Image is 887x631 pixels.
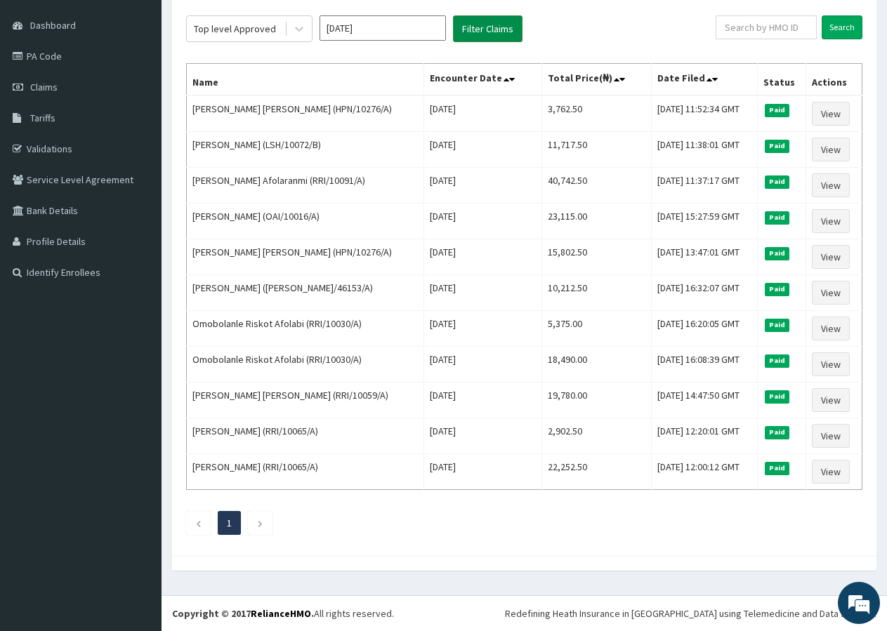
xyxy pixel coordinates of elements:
span: Tariffs [30,112,55,124]
td: [DATE] [423,168,541,204]
a: View [812,102,850,126]
td: [DATE] 16:08:39 GMT [652,347,757,383]
td: [DATE] 12:20:01 GMT [652,418,757,454]
td: [DATE] [423,95,541,132]
textarea: Type your message and hit 'Enter' [7,383,268,432]
td: [DATE] 11:37:17 GMT [652,168,757,204]
td: [PERSON_NAME] (RRI/10065/A) [187,454,424,490]
footer: All rights reserved. [162,595,887,631]
td: 3,762.50 [542,95,652,132]
a: View [812,460,850,484]
span: We're online! [81,177,194,319]
a: View [812,173,850,197]
span: Paid [765,140,790,152]
td: [PERSON_NAME] ([PERSON_NAME]/46153/A) [187,275,424,311]
a: View [812,388,850,412]
input: Search [822,15,862,39]
a: View [812,317,850,340]
a: View [812,352,850,376]
span: Claims [30,81,58,93]
td: [PERSON_NAME] (LSH/10072/B) [187,132,424,168]
td: [DATE] [423,311,541,347]
td: 40,742.50 [542,168,652,204]
td: [DATE] 16:32:07 GMT [652,275,757,311]
span: Paid [765,247,790,260]
img: d_794563401_company_1708531726252_794563401 [26,70,57,105]
a: View [812,209,850,233]
a: View [812,281,850,305]
a: View [812,245,850,269]
td: [DATE] 14:47:50 GMT [652,383,757,418]
a: Page 1 is your current page [227,517,232,529]
div: Minimize live chat window [230,7,264,41]
a: Previous page [195,517,202,529]
a: RelianceHMO [251,607,311,620]
td: [PERSON_NAME] (RRI/10065/A) [187,418,424,454]
td: Omobolanle Riskot Afolabi (RRI/10030/A) [187,347,424,383]
strong: Copyright © 2017 . [172,607,314,620]
td: [DATE] [423,347,541,383]
span: Paid [765,426,790,439]
span: Paid [765,283,790,295]
td: 5,375.00 [542,311,652,347]
td: 2,902.50 [542,418,652,454]
td: [PERSON_NAME] [PERSON_NAME] (RRI/10059/A) [187,383,424,418]
input: Search by HMO ID [716,15,817,39]
th: Actions [806,64,862,96]
span: Paid [765,462,790,474]
td: 23,115.00 [542,204,652,239]
td: [DATE] 13:47:01 GMT [652,239,757,275]
td: [PERSON_NAME] Afolaranmi (RRI/10091/A) [187,168,424,204]
td: [DATE] [423,454,541,490]
th: Name [187,64,424,96]
button: Filter Claims [453,15,523,42]
td: [DATE] [423,132,541,168]
td: [DATE] 12:00:12 GMT [652,454,757,490]
th: Date Filed [652,64,757,96]
a: Next page [257,517,263,529]
td: Omobolanle Riskot Afolabi (RRI/10030/A) [187,311,424,347]
span: Dashboard [30,19,76,32]
div: Top level Approved [194,22,276,36]
a: View [812,424,850,448]
td: [DATE] 11:38:01 GMT [652,132,757,168]
div: Chat with us now [73,79,236,97]
td: 15,802.50 [542,239,652,275]
td: [DATE] [423,204,541,239]
span: Paid [765,104,790,117]
td: [PERSON_NAME] [PERSON_NAME] (HPN/10276/A) [187,95,424,132]
td: [DATE] [423,239,541,275]
a: View [812,138,850,161]
span: Paid [765,175,790,188]
td: [PERSON_NAME] (OAI/10016/A) [187,204,424,239]
td: [DATE] 11:52:34 GMT [652,95,757,132]
td: [DATE] 15:27:59 GMT [652,204,757,239]
td: 11,717.50 [542,132,652,168]
td: [DATE] 16:20:05 GMT [652,311,757,347]
td: [DATE] [423,418,541,454]
td: [PERSON_NAME] [PERSON_NAME] (HPN/10276/A) [187,239,424,275]
span: Paid [765,211,790,224]
th: Total Price(₦) [542,64,652,96]
span: Paid [765,390,790,403]
td: [DATE] [423,383,541,418]
td: 19,780.00 [542,383,652,418]
span: Paid [765,354,790,367]
td: 22,252.50 [542,454,652,490]
th: Encounter Date [423,64,541,96]
input: Select Month and Year [320,15,446,41]
span: Paid [765,319,790,331]
div: Redefining Heath Insurance in [GEOGRAPHIC_DATA] using Telemedicine and Data Science! [505,606,876,620]
td: [DATE] [423,275,541,311]
th: Status [757,64,806,96]
td: 10,212.50 [542,275,652,311]
td: 18,490.00 [542,347,652,383]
